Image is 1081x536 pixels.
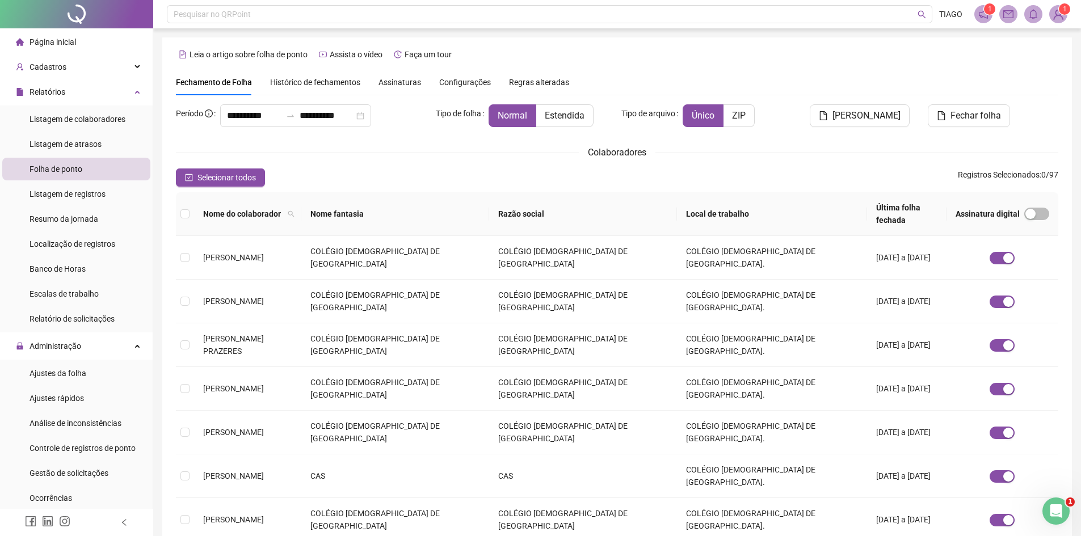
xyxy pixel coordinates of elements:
td: [DATE] a [DATE] [867,411,947,454]
span: Listagem de colaboradores [30,115,125,124]
span: search [285,205,297,222]
td: COLÉGIO [DEMOGRAPHIC_DATA] DE [GEOGRAPHIC_DATA] [301,367,489,411]
button: Fechar folha [928,104,1010,127]
span: file [16,88,24,96]
span: Registros Selecionados [958,170,1040,179]
span: lock [16,342,24,350]
span: Análise de inconsistências [30,419,121,428]
span: Banco de Horas [30,264,86,273]
span: info-circle [205,109,213,117]
span: Resumo da jornada [30,214,98,223]
span: : 0 / 97 [958,168,1058,187]
span: to [286,111,295,120]
td: CAS [301,454,489,498]
span: check-square [185,174,193,182]
span: Normal [498,110,527,121]
span: Leia o artigo sobre folha de ponto [190,50,308,59]
span: Assinaturas [378,78,421,86]
th: Nome fantasia [301,192,489,236]
span: left [120,518,128,526]
span: TIAGO [939,8,962,20]
span: swap-right [286,111,295,120]
span: Único [692,110,714,121]
td: COLÉGIO [DEMOGRAPHIC_DATA] DE [GEOGRAPHIC_DATA] [489,280,677,323]
button: Selecionar todos [176,168,265,187]
span: Cadastros [30,62,66,71]
span: Assinatura digital [956,208,1020,220]
span: Listagem de atrasos [30,140,102,149]
td: [DATE] a [DATE] [867,236,947,280]
span: Ajustes da folha [30,369,86,378]
span: Estendida [545,110,584,121]
span: Histórico de fechamentos [270,78,360,87]
span: Selecionar todos [197,171,256,184]
td: COLÉGIO [DEMOGRAPHIC_DATA] DE [GEOGRAPHIC_DATA] [489,367,677,411]
sup: Atualize o seu contato no menu Meus Dados [1059,3,1070,15]
span: Escalas de trabalho [30,289,99,298]
span: file-text [179,50,187,58]
span: file [819,111,828,120]
td: COLÉGIO [DEMOGRAPHIC_DATA] DE [GEOGRAPHIC_DATA] [489,236,677,280]
span: [PERSON_NAME] [203,471,264,480]
span: file [937,111,946,120]
span: bell [1028,9,1038,19]
span: Folha de ponto [30,164,82,174]
span: Fechamento de Folha [176,78,252,87]
button: [PERSON_NAME] [810,104,910,127]
th: Razão social [489,192,677,236]
span: [PERSON_NAME] [832,109,901,123]
span: [PERSON_NAME] [203,515,264,524]
th: Última folha fechada [867,192,947,236]
td: COLÉGIO [DEMOGRAPHIC_DATA] DE [GEOGRAPHIC_DATA]. [677,280,867,323]
td: COLÉGIO [DEMOGRAPHIC_DATA] DE [GEOGRAPHIC_DATA]. [677,236,867,280]
span: Listagem de registros [30,189,106,199]
td: COLÉGIO [DEMOGRAPHIC_DATA] DE [GEOGRAPHIC_DATA] [489,411,677,454]
span: [PERSON_NAME] [203,297,264,306]
span: Gestão de solicitações [30,469,108,478]
span: [PERSON_NAME] [203,428,264,437]
td: COLÉGIO [DEMOGRAPHIC_DATA] DE [GEOGRAPHIC_DATA] [489,323,677,367]
span: youtube [319,50,327,58]
span: notification [978,9,989,19]
span: user-add [16,63,24,71]
span: ZIP [732,110,746,121]
img: 73022 [1050,6,1067,23]
span: home [16,38,24,46]
span: Localização de registros [30,239,115,248]
span: [PERSON_NAME] [203,384,264,393]
span: Relatórios [30,87,65,96]
span: 1 [1063,5,1067,13]
th: Local de trabalho [677,192,867,236]
span: [PERSON_NAME] PRAZERES [203,334,264,356]
span: Administração [30,341,81,351]
span: facebook [25,516,36,527]
td: COLÉGIO [DEMOGRAPHIC_DATA] DE [GEOGRAPHIC_DATA]. [677,411,867,454]
span: Controle de registros de ponto [30,444,136,453]
td: COLÉGIO [DEMOGRAPHIC_DATA] DE [GEOGRAPHIC_DATA]. [677,323,867,367]
span: Assista o vídeo [330,50,382,59]
span: Nome do colaborador [203,208,283,220]
span: Configurações [439,78,491,86]
span: [PERSON_NAME] [203,253,264,262]
td: COLÉGIO [DEMOGRAPHIC_DATA] DE [GEOGRAPHIC_DATA]. [677,454,867,498]
td: COLÉGIO [DEMOGRAPHIC_DATA] DE [GEOGRAPHIC_DATA]. [677,367,867,411]
span: instagram [59,516,70,527]
span: mail [1003,9,1013,19]
span: Ocorrências [30,493,72,503]
td: COLÉGIO [DEMOGRAPHIC_DATA] DE [GEOGRAPHIC_DATA] [301,323,489,367]
span: Tipo de folha [436,107,481,120]
span: Página inicial [30,37,76,47]
span: Tipo de arquivo [621,107,675,120]
span: search [918,10,926,19]
td: COLÉGIO [DEMOGRAPHIC_DATA] DE [GEOGRAPHIC_DATA] [301,411,489,454]
iframe: Intercom live chat [1042,497,1070,525]
td: COLÉGIO [DEMOGRAPHIC_DATA] DE [GEOGRAPHIC_DATA] [301,236,489,280]
span: search [288,210,295,217]
td: [DATE] a [DATE] [867,454,947,498]
span: linkedin [42,516,53,527]
sup: 1 [984,3,995,15]
td: [DATE] a [DATE] [867,367,947,411]
td: CAS [489,454,677,498]
span: Período [176,109,203,118]
span: 1 [1066,497,1075,507]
